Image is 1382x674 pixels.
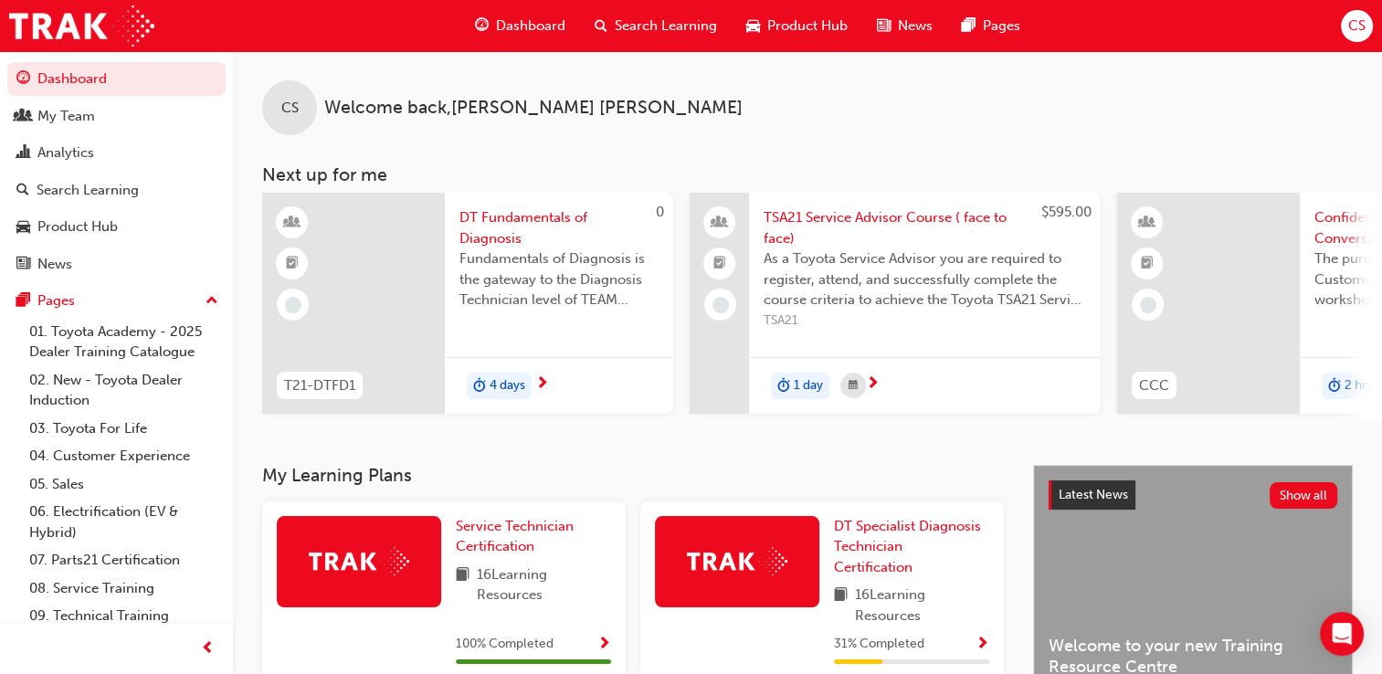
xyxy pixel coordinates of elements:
[201,637,215,660] span: prev-icon
[1341,10,1373,42] button: CS
[262,465,1004,486] h3: My Learning Plans
[22,470,226,499] a: 05. Sales
[834,634,924,655] span: 31 % Completed
[877,15,891,37] span: news-icon
[746,15,760,37] span: car-icon
[7,284,226,318] button: Pages
[456,634,554,655] span: 100 % Completed
[7,247,226,281] a: News
[834,518,981,575] span: DT Specialist Diagnosis Technician Certification
[456,564,469,606] span: book-icon
[1140,297,1156,313] span: learningRecordVerb_NONE-icon
[285,297,301,313] span: learningRecordVerb_NONE-icon
[22,546,226,574] a: 07. Parts21 Certification
[22,442,226,470] a: 04. Customer Experience
[962,15,976,37] span: pages-icon
[7,210,226,244] a: Product Hub
[855,584,989,626] span: 16 Learning Resources
[206,290,218,313] span: up-icon
[7,174,226,207] a: Search Learning
[16,183,29,199] span: search-icon
[459,207,659,248] span: DT Fundamentals of Diagnosis
[656,204,664,220] span: 0
[1328,374,1341,398] span: duration-icon
[9,5,154,47] img: Trak
[1348,16,1366,37] span: CS
[22,366,226,415] a: 02. New - Toyota Dealer Induction
[866,376,880,393] span: next-icon
[37,290,75,311] div: Pages
[862,7,947,45] a: news-iconNews
[477,564,611,606] span: 16 Learning Resources
[286,211,299,235] span: learningResourceType_INSTRUCTOR_LED-icon
[37,180,139,201] div: Search Learning
[16,257,30,273] span: news-icon
[595,15,607,37] span: search-icon
[834,516,989,578] a: DT Specialist Diagnosis Technician Certification
[767,16,848,37] span: Product Hub
[16,109,30,125] span: people-icon
[284,375,355,396] span: T21-DTFD1
[7,58,226,284] button: DashboardMy TeamAnalyticsSearch LearningProduct HubNews
[286,252,299,276] span: booktick-icon
[898,16,933,37] span: News
[535,376,549,393] span: next-icon
[777,374,790,398] span: duration-icon
[1059,487,1128,502] span: Latest News
[37,142,94,163] div: Analytics
[475,15,489,37] span: guage-icon
[22,602,226,630] a: 09. Technical Training
[37,106,95,127] div: My Team
[1345,375,1372,396] span: 2 hrs
[1141,211,1154,235] span: learningResourceType_INSTRUCTOR_LED-icon
[1270,482,1338,509] button: Show all
[16,219,30,236] span: car-icon
[7,62,226,96] a: Dashboard
[37,216,118,237] div: Product Hub
[456,516,611,557] a: Service Technician Certification
[460,7,580,45] a: guage-iconDashboard
[7,136,226,170] a: Analytics
[983,16,1020,37] span: Pages
[262,193,673,414] a: 0T21-DTFD1DT Fundamentals of DiagnosisFundamentals of Diagnosis is the gateway to the Diagnosis T...
[794,375,823,396] span: 1 day
[976,637,989,653] span: Show Progress
[764,207,1086,248] span: TSA21 Service Advisor Course ( face to face)
[7,100,226,133] a: My Team
[597,633,611,656] button: Show Progress
[1049,480,1337,510] a: Latest NewsShow all
[490,375,525,396] span: 4 days
[22,318,226,366] a: 01. Toyota Academy - 2025 Dealer Training Catalogue
[1320,612,1364,656] div: Open Intercom Messenger
[712,297,729,313] span: learningRecordVerb_NONE-icon
[496,16,565,37] span: Dashboard
[456,518,574,555] span: Service Technician Certification
[764,311,1086,332] span: TSA21
[22,574,226,603] a: 08. Service Training
[281,98,299,119] span: CS
[687,547,787,575] img: Trak
[1139,375,1169,396] span: CCC
[690,193,1101,414] a: $595.00TSA21 Service Advisor Course ( face to face)As a Toyota Service Advisor you are required t...
[713,211,726,235] span: people-icon
[22,498,226,546] a: 06. Electrification (EV & Hybrid)
[947,7,1035,45] a: pages-iconPages
[233,164,1382,185] h3: Next up for me
[713,252,726,276] span: booktick-icon
[1141,252,1154,276] span: booktick-icon
[764,248,1086,311] span: As a Toyota Service Advisor you are required to register, attend, and successfully complete the c...
[16,71,30,88] span: guage-icon
[473,374,486,398] span: duration-icon
[732,7,862,45] a: car-iconProduct Hub
[1041,204,1092,220] span: $595.00
[324,98,743,119] span: Welcome back , [PERSON_NAME] [PERSON_NAME]
[849,374,858,397] span: calendar-icon
[16,293,30,310] span: pages-icon
[459,248,659,311] span: Fundamentals of Diagnosis is the gateway to the Diagnosis Technician level of TEAM Training and s...
[597,637,611,653] span: Show Progress
[615,16,717,37] span: Search Learning
[309,547,409,575] img: Trak
[834,584,848,626] span: book-icon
